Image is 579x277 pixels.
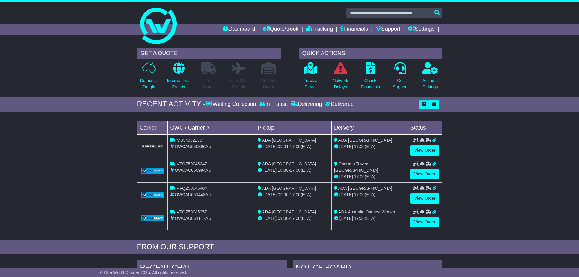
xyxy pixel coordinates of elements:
[175,168,211,173] span: OWCAU650984AU
[304,78,318,90] p: Track a Parcel
[263,24,298,35] a: Quote/Book
[334,161,378,173] span: Charters Towers [GEOGRAPHIC_DATA]
[230,78,248,90] p: Air & Sea Freight
[290,144,301,149] span: 17:00
[289,101,324,108] div: Delivering
[408,24,435,35] a: Settings
[334,192,405,198] div: (ETA)
[258,101,289,108] div: In Transit
[293,260,442,277] div: NOTICE BOARD
[141,192,164,198] img: GetCarrierServiceLogo
[258,144,329,150] div: - (ETA)
[140,62,158,94] a: DomesticFreight
[324,101,354,108] div: Delivered
[303,62,318,94] a: Track aParcel
[137,243,442,251] div: FROM OUR SUPPORT
[175,192,211,197] span: OWCAU651448AU
[167,62,191,94] a: InternationalFreight
[410,217,439,227] a: View Order
[100,270,188,275] span: © One World Courier 2025. All rights reserved.
[354,144,365,149] span: 17:00
[263,168,277,173] span: [DATE]
[137,100,206,109] div: RECENT ACTIVITY -
[354,216,365,221] span: 17:00
[299,48,442,59] div: QUICK ACTIONS
[338,138,392,143] span: ADA [GEOGRAPHIC_DATA]
[137,121,167,134] td: Carrier
[137,48,281,59] div: GET A QUOTE
[422,78,438,90] p: Account Settings
[278,192,288,197] span: 09:00
[223,24,255,35] a: Dashboard
[338,209,395,214] span: ADA Australia Outpost Worker
[306,24,333,35] a: Tracking
[175,144,211,149] span: OWCAU650896AU
[392,62,408,94] a: GetSupport
[339,174,353,179] span: [DATE]
[278,144,288,149] span: 09:01
[177,186,207,191] span: VFQZ50045404
[263,144,277,149] span: [DATE]
[290,192,301,197] span: 17:00
[354,174,365,179] span: 17:00
[340,24,368,35] a: Financials
[278,216,288,221] span: 09:00
[137,260,287,277] div: RECENT CHAT
[201,78,216,90] p: Full Loads
[410,193,439,204] a: View Order
[334,174,405,180] div: (ETA)
[140,78,157,90] p: Domestic Freight
[262,138,316,143] span: ADA [GEOGRAPHIC_DATA]
[260,78,277,90] p: Air / Sea Depot
[334,144,405,150] div: (ETA)
[334,215,405,222] div: (ETA)
[410,145,439,156] a: View Order
[177,161,207,166] span: VFQZ50045347
[339,192,353,197] span: [DATE]
[262,186,316,191] span: ADA [GEOGRAPHIC_DATA]
[262,209,316,214] span: ADA [GEOGRAPHIC_DATA]
[410,169,439,179] a: View Order
[258,215,329,222] div: - (ETA)
[360,62,380,94] a: CheckFinancials
[205,101,257,108] div: Waiting Collection
[361,78,380,90] p: Check Financials
[290,168,301,173] span: 17:00
[290,216,301,221] span: 17:00
[141,168,164,174] img: GetCarrierServiceLogo
[393,78,408,90] p: Get Support
[339,216,353,221] span: [DATE]
[278,168,288,173] span: 10:38
[263,216,277,221] span: [DATE]
[255,121,332,134] td: Pickup
[263,192,277,197] span: [DATE]
[177,209,207,214] span: VFQZ50045357
[141,145,164,148] img: GetCarrierServiceLogo
[177,138,202,143] span: MS54352138
[332,62,348,94] a: NetworkDelays
[331,121,408,134] td: Delivery
[376,24,400,35] a: Support
[422,62,438,94] a: AccountSettings
[338,186,392,191] span: ADA [GEOGRAPHIC_DATA]
[141,215,164,221] img: GetCarrierServiceLogo
[175,216,211,221] span: OWCAU651117AU
[262,161,316,166] span: ADA [GEOGRAPHIC_DATA]
[339,144,353,149] span: [DATE]
[167,121,255,134] td: OWC / Carrier #
[333,78,348,90] p: Network Delays
[408,121,442,134] td: Status
[167,78,191,90] p: International Freight
[258,192,329,198] div: - (ETA)
[354,192,365,197] span: 17:00
[258,167,329,174] div: - (ETA)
